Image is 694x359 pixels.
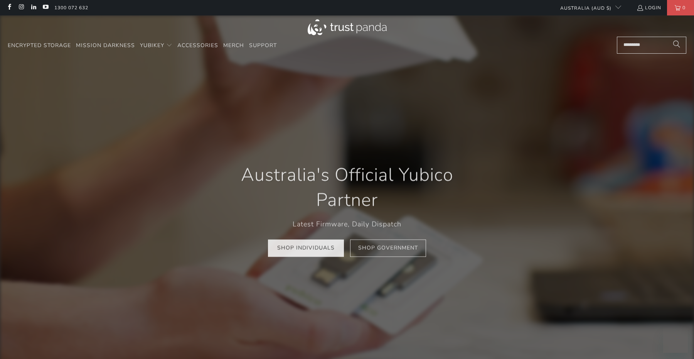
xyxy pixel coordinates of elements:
span: Accessories [177,42,218,49]
a: Shop Individuals [268,239,344,257]
a: 1300 072 632 [54,3,88,12]
a: Support [249,37,277,55]
span: Mission Darkness [76,42,135,49]
nav: Translation missing: en.navigation.header.main_nav [8,37,277,55]
p: Latest Firmware, Daily Dispatch [220,219,474,230]
a: Encrypted Storage [8,37,71,55]
span: Support [249,42,277,49]
a: Trust Panda Australia on YouTube [42,5,49,11]
a: Trust Panda Australia on Facebook [6,5,12,11]
a: Shop Government [350,239,426,257]
h1: Australia's Official Yubico Partner [220,162,474,213]
button: Search [667,37,686,54]
a: Accessories [177,37,218,55]
a: Trust Panda Australia on LinkedIn [30,5,37,11]
a: Trust Panda Australia on Instagram [18,5,24,11]
img: Trust Panda Australia [308,19,387,35]
summary: YubiKey [140,37,172,55]
a: Mission Darkness [76,37,135,55]
input: Search... [617,37,686,54]
a: Login [637,3,661,12]
a: Merch [223,37,244,55]
span: YubiKey [140,42,164,49]
span: Merch [223,42,244,49]
span: Encrypted Storage [8,42,71,49]
iframe: Button to launch messaging window [663,328,688,353]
